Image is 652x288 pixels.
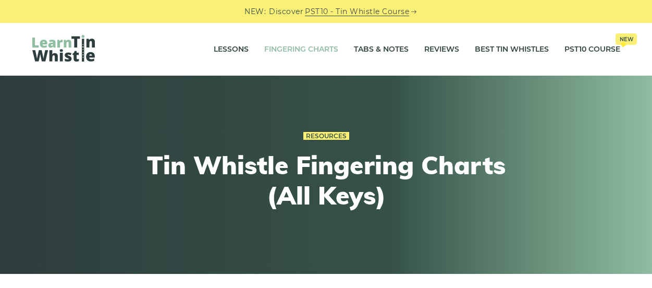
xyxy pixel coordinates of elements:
[475,37,549,63] a: Best Tin Whistles
[303,132,349,140] a: Resources
[264,37,338,63] a: Fingering Charts
[616,33,637,45] span: New
[354,37,409,63] a: Tabs & Notes
[214,37,249,63] a: Lessons
[32,35,95,62] img: LearnTinWhistle.com
[424,37,459,63] a: Reviews
[564,37,620,63] a: PST10 CourseNew
[134,150,518,210] h1: Tin Whistle Fingering Charts (All Keys)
